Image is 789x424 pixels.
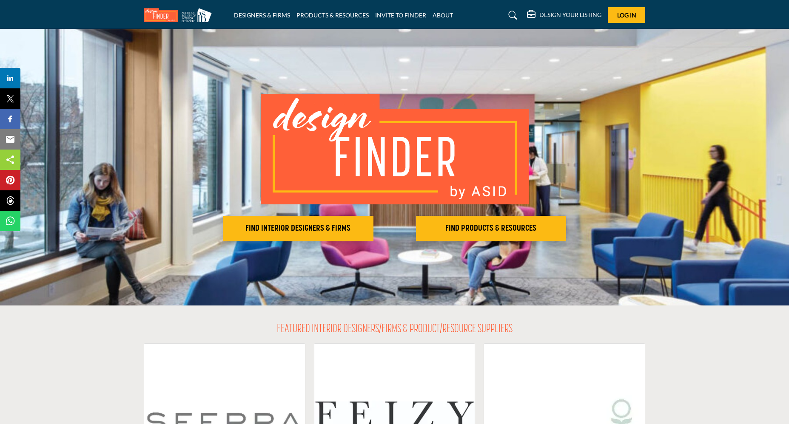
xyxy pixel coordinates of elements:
a: PRODUCTS & RESOURCES [296,11,369,19]
a: ABOUT [433,11,453,19]
h5: DESIGN YOUR LISTING [539,11,601,19]
span: Log In [617,11,636,19]
button: FIND INTERIOR DESIGNERS & FIRMS [223,216,373,241]
button: FIND PRODUCTS & RESOURCES [416,216,567,241]
h2: FIND INTERIOR DESIGNERS & FIRMS [225,223,371,234]
a: DESIGNERS & FIRMS [234,11,290,19]
a: INVITE TO FINDER [375,11,426,19]
a: Search [500,8,523,22]
button: Log In [608,7,645,23]
h2: FEATURED INTERIOR DESIGNERS/FIRMS & PRODUCT/RESOURCE SUPPLIERS [277,322,513,337]
img: image [261,94,529,204]
div: DESIGN YOUR LISTING [527,10,601,20]
h2: FIND PRODUCTS & RESOURCES [419,223,564,234]
img: Site Logo [144,8,216,22]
